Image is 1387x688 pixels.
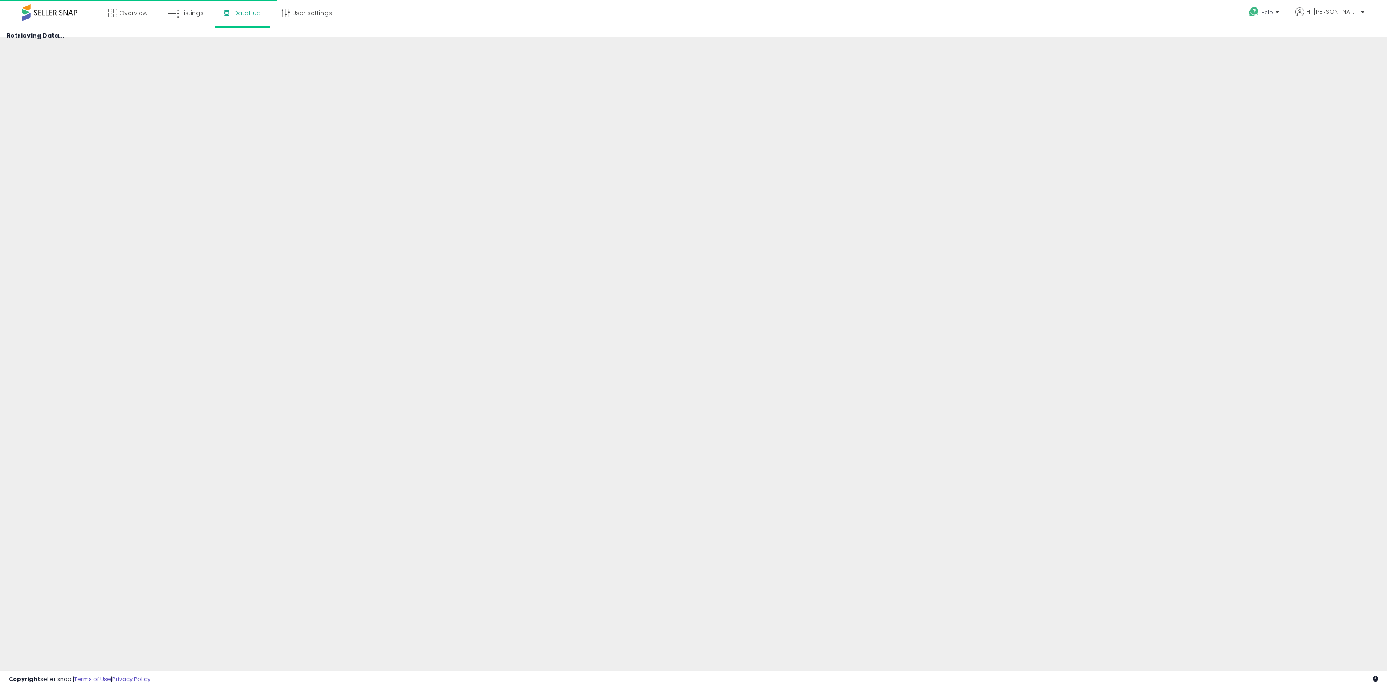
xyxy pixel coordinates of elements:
span: Listings [181,9,204,17]
i: Get Help [1248,6,1259,17]
span: Hi [PERSON_NAME] [1306,7,1358,16]
span: Help [1261,9,1273,16]
span: Overview [119,9,147,17]
span: DataHub [234,9,261,17]
a: Hi [PERSON_NAME] [1295,7,1364,27]
h4: Retrieving Data... [7,32,1380,39]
